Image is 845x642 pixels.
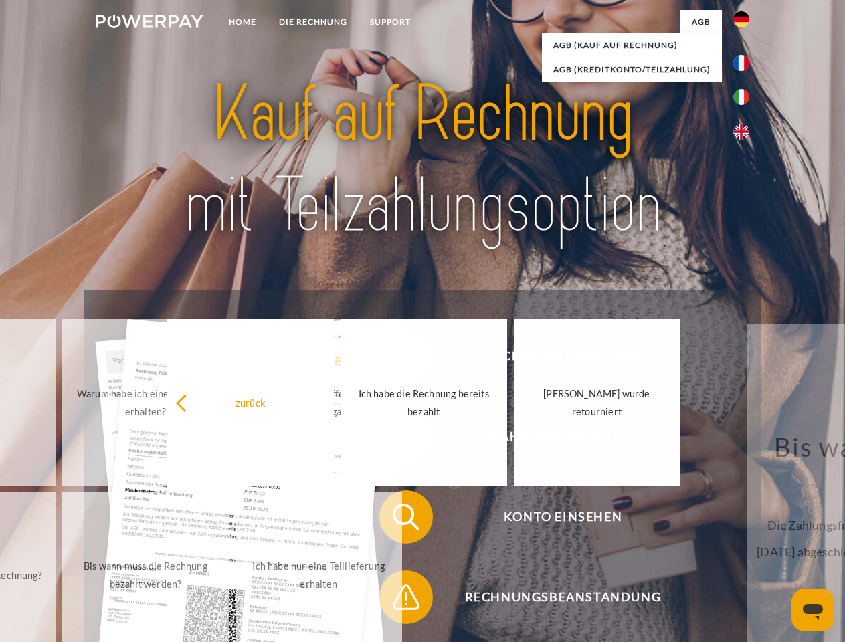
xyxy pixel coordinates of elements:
a: SUPPORT [359,10,422,34]
img: logo-powerpay-white.svg [96,15,203,28]
img: it [733,89,749,105]
a: agb [680,10,722,34]
span: Rechnungsbeanstandung [399,570,727,624]
div: zurück [175,393,326,411]
img: fr [733,55,749,71]
button: Rechnungsbeanstandung [379,570,727,624]
button: Konto einsehen [379,490,727,544]
a: AGB (Kreditkonto/Teilzahlung) [542,58,722,82]
div: [PERSON_NAME] wurde retourniert [522,385,672,421]
span: Konto einsehen [399,490,727,544]
div: Ich habe nur eine Teillieferung erhalten [244,557,394,593]
div: Ich habe die Rechnung bereits bezahlt [349,385,499,421]
a: AGB (Kauf auf Rechnung) [542,33,722,58]
a: Home [217,10,268,34]
iframe: Schaltfläche zum Öffnen des Messaging-Fensters [791,588,834,631]
div: Bis wann muss die Rechnung bezahlt werden? [70,557,221,593]
img: title-powerpay_de.svg [128,64,717,256]
a: DIE RECHNUNG [268,10,359,34]
div: Warum habe ich eine Rechnung erhalten? [70,385,221,421]
img: de [733,11,749,27]
img: en [733,124,749,140]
